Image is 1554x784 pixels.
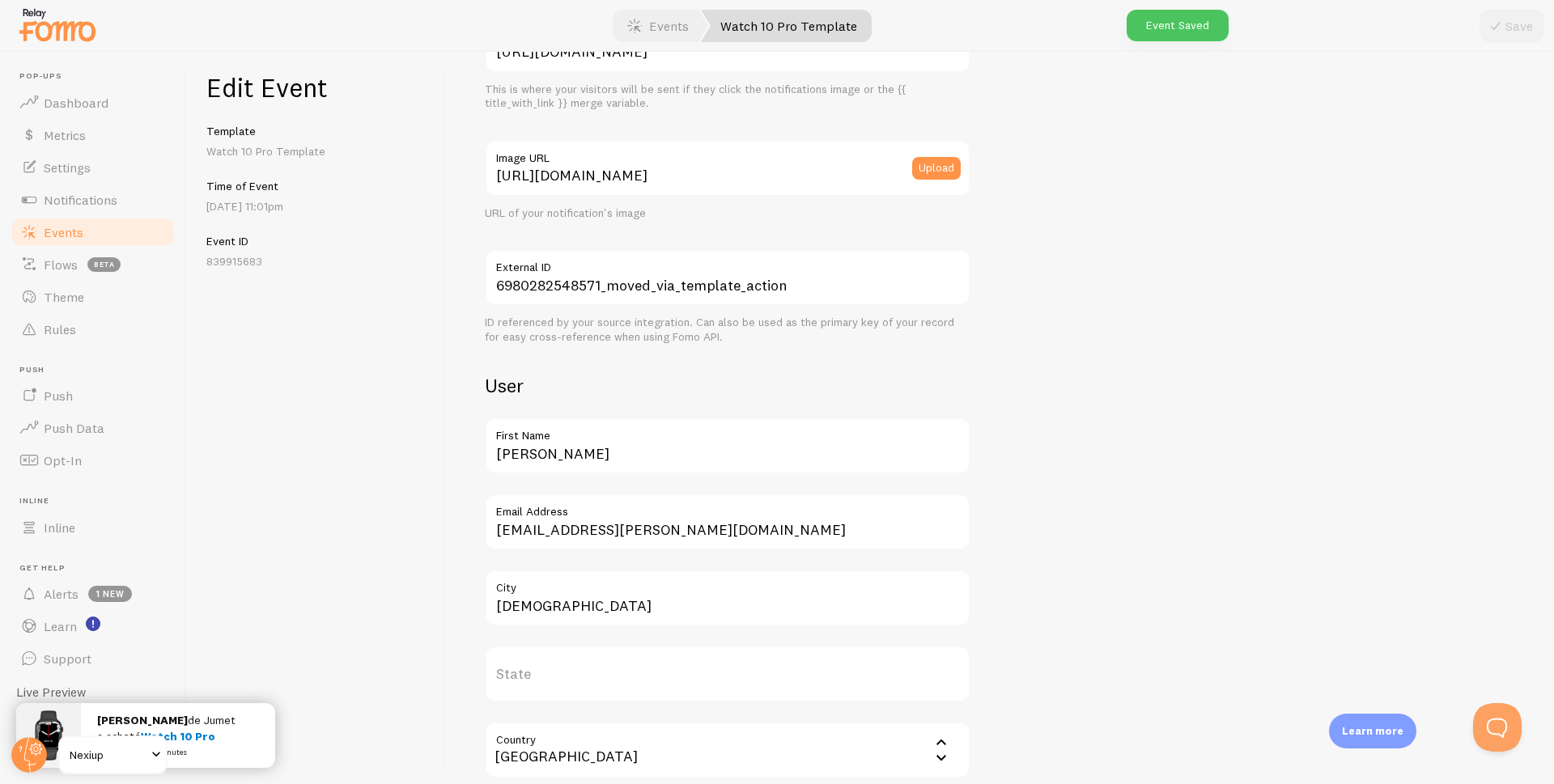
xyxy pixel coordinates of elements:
svg: <p>Watch New Feature Tutorials!</p> [86,617,100,631]
label: Email Address [485,494,970,521]
span: Settings [44,159,91,176]
a: Inline [10,511,176,544]
a: Push [10,379,176,412]
span: Events [44,224,83,240]
p: [DATE] 11:01pm [206,198,426,214]
span: Dashboard [44,95,108,111]
a: Support [10,642,176,675]
a: Learn [10,610,176,642]
span: Nexiup [70,745,146,765]
span: Opt-In [44,452,82,468]
span: Inline [19,496,176,506]
span: Push [44,388,73,404]
span: Inline [44,519,75,536]
a: Settings [10,151,176,184]
a: Flows beta [10,248,176,281]
p: Learn more [1342,723,1403,739]
a: Dashboard [10,87,176,119]
h2: User [485,373,970,398]
a: Theme [10,281,176,313]
label: State [485,646,970,702]
a: Metrics [10,119,176,151]
span: Alerts [44,586,79,602]
h1: Edit Event [206,71,426,104]
p: Watch 10 Pro Template [206,143,426,159]
a: Notifications [10,184,176,216]
p: 839915683 [206,253,426,269]
a: Opt-In [10,444,176,477]
img: fomo-relay-logo-orange.svg [17,4,98,45]
span: Rules [44,321,76,337]
button: Upload [912,157,961,180]
a: Push Data [10,412,176,444]
span: Push [19,365,176,375]
span: Notifications [44,192,117,208]
a: Events [10,216,176,248]
label: First Name [485,417,970,445]
span: Push Data [44,420,104,436]
div: This is where your visitors will be sent if they click the notifications image or the {{ title_wi... [485,83,970,111]
span: 1 new [88,586,132,602]
div: ID referenced by your source integration. Can also be used as the primary key of your record for ... [485,316,970,344]
div: URL of your notification's image [485,206,970,221]
label: External ID [485,249,970,277]
iframe: Help Scout Beacon - Open [1473,703,1522,752]
h5: Event ID [206,234,426,248]
span: Theme [44,289,84,305]
div: [GEOGRAPHIC_DATA] [485,722,647,778]
label: City [485,570,970,597]
label: Image URL [485,140,970,167]
h5: Template [206,124,426,138]
span: Flows [44,256,78,273]
div: Learn more [1329,714,1416,748]
h5: Time of Event [206,179,426,193]
span: Get Help [19,563,176,574]
span: beta [87,257,121,272]
div: Event Saved [1127,10,1229,41]
span: Pop-ups [19,71,176,82]
span: Metrics [44,127,86,143]
a: Rules [10,313,176,345]
a: Nexiup [58,735,168,774]
span: Support [44,651,91,667]
span: Learn [44,618,77,634]
a: Alerts 1 new [10,578,176,610]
